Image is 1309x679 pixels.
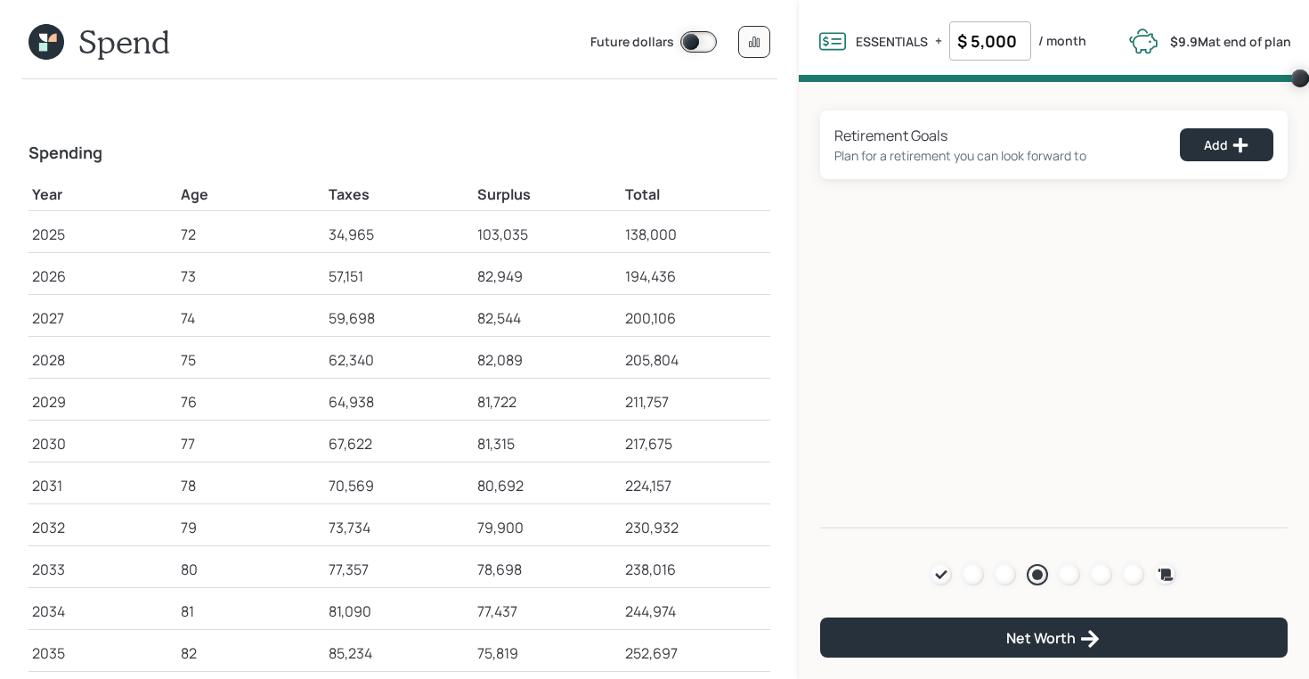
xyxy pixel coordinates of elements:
button: Add [1180,128,1273,161]
h5: Age [181,186,322,203]
div: 75 [181,349,322,371]
button: Net Worth [820,618,1288,658]
span: Volume [799,75,1309,82]
div: 75,819 [477,642,619,664]
div: 62,340 [329,349,470,371]
h1: Spend [78,22,170,61]
div: Net Worth [1006,628,1101,650]
div: 73 [181,266,322,287]
div: 67,622 [329,433,470,454]
div: 211,757 [625,391,767,413]
div: 194,436 [625,266,767,287]
div: Add [1204,136,1249,154]
div: 2033 [32,559,174,580]
div: 34,965 [329,224,470,245]
div: 238,016 [625,559,767,580]
div: 57,151 [329,266,470,287]
div: 81,722 [477,391,619,413]
div: 230,932 [625,517,767,538]
div: 82,544 [477,307,619,329]
div: 77,357 [329,559,470,580]
div: 79,900 [477,517,619,538]
h5: Surplus [477,186,619,203]
h5: Taxes [329,186,470,203]
div: 217,675 [625,433,767,454]
div: 76 [181,391,322,413]
label: ESSENTIALS [856,33,928,50]
div: 138,000 [625,224,767,245]
div: 2035 [32,642,174,664]
label: / month [1038,32,1086,50]
h5: Total [625,186,767,203]
div: 2034 [32,601,174,622]
div: 70,569 [329,475,470,496]
div: 73,734 [329,517,470,538]
div: 74 [181,307,322,329]
div: Retirement Goals [834,125,1086,146]
div: 2028 [32,349,174,371]
div: 82,089 [477,349,619,371]
div: 81,315 [477,433,619,454]
div: 244,974 [625,601,767,622]
div: 2026 [32,266,174,287]
div: 200,106 [625,307,767,329]
div: 78,698 [477,559,619,580]
div: 85,234 [329,642,470,664]
div: 2029 [32,391,174,413]
div: 2027 [32,307,174,329]
div: 2025 [32,224,174,245]
div: 2030 [32,433,174,454]
div: 2031 [32,475,174,496]
div: 2032 [32,517,174,538]
div: 103,035 [477,224,619,245]
div: 79 [181,517,322,538]
div: 205,804 [625,349,767,371]
h4: Spending [28,143,770,163]
div: 81,090 [329,601,470,622]
div: 59,698 [329,307,470,329]
div: 81 [181,601,322,622]
div: 80 [181,559,322,580]
label: at end of plan [1170,33,1291,50]
div: 77 [181,433,322,454]
div: 252,697 [625,642,767,664]
b: $9.9M [1170,33,1208,50]
label: Future dollars [590,33,674,53]
div: 78 [181,475,322,496]
h5: Year [32,186,174,203]
div: Plan for a retirement you can look forward to [834,146,1086,165]
div: 77,437 [477,601,619,622]
div: 72 [181,224,322,245]
div: 64,938 [329,391,470,413]
div: 80,692 [477,475,619,496]
div: 82,949 [477,266,619,287]
label: + [935,32,942,50]
div: 82 [181,642,322,664]
div: 224,157 [625,475,767,496]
